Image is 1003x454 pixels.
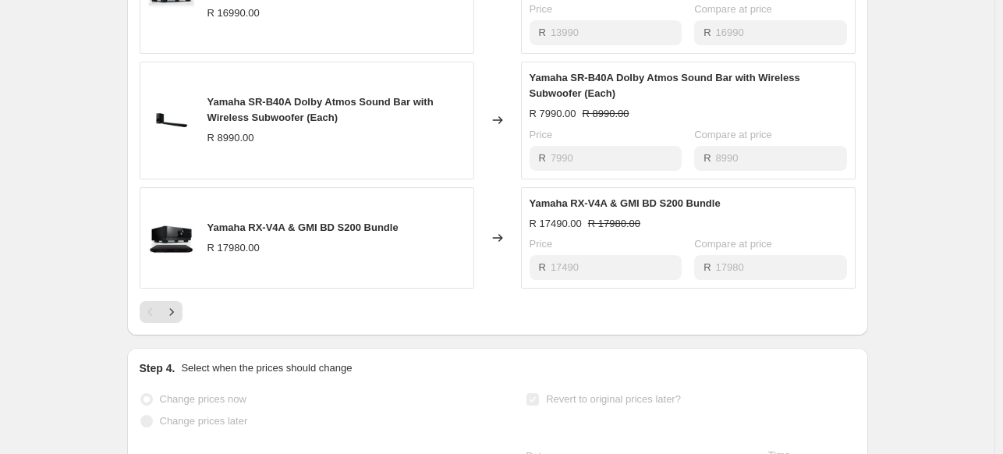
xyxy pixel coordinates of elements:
span: Price [530,238,553,250]
p: Select when the prices should change [181,360,352,376]
strike: R 8990.00 [583,106,629,122]
div: R 8990.00 [207,130,254,146]
strike: R 17980.00 [588,216,640,232]
div: R 17490.00 [530,216,582,232]
span: R [704,152,711,164]
span: Yamaha SR-B40A Dolby Atmos Sound Bar with Wireless Subwoofer (Each) [530,72,800,99]
span: Change prices later [160,415,248,427]
img: Only_46_80x.png [148,215,195,261]
span: R [704,27,711,38]
nav: Pagination [140,301,183,323]
button: Next [161,301,183,323]
div: R 17980.00 [207,240,260,256]
span: Price [530,129,553,140]
span: Yamaha RX-V4A & GMI BD S200 Bundle [207,222,399,233]
h2: Step 4. [140,360,175,376]
div: R 7990.00 [530,106,576,122]
div: R 16990.00 [207,5,260,21]
span: Compare at price [694,3,772,15]
span: Change prices now [160,393,246,405]
span: Price [530,3,553,15]
span: Yamaha RX-V4A & GMI BD S200 Bundle [530,197,721,209]
span: Compare at price [694,238,772,250]
span: R [539,261,546,273]
span: Revert to original prices later? [546,393,681,405]
span: Compare at price [694,129,772,140]
span: Yamaha SR-B40A Dolby Atmos Sound Bar with Wireless Subwoofer (Each) [207,96,434,123]
span: R [539,27,546,38]
img: 3_d5083a64-ce61-4a5e-87ec-8ce98556cca4_80x.png [148,97,195,144]
span: R [539,152,546,164]
span: R [704,261,711,273]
